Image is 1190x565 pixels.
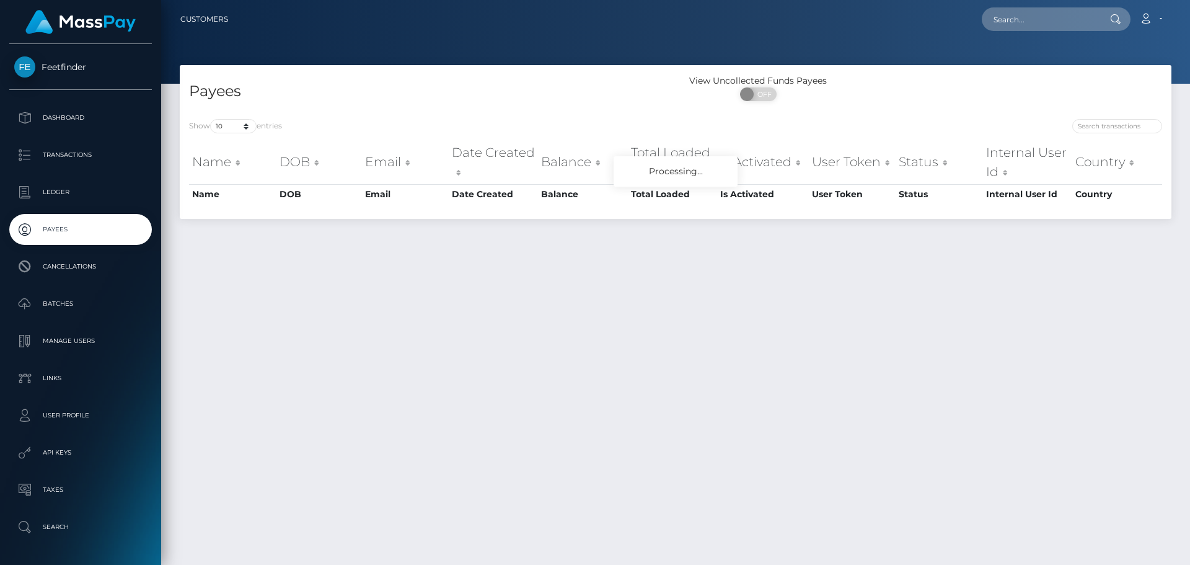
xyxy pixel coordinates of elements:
th: Is Activated [717,184,809,204]
p: Manage Users [14,332,147,350]
th: Is Activated [717,140,809,184]
span: OFF [747,87,778,101]
th: Status [896,184,983,204]
a: Batches [9,288,152,319]
th: Balance [538,140,628,184]
th: Date Created [449,184,539,204]
a: Links [9,363,152,394]
a: Manage Users [9,326,152,357]
th: Country [1072,184,1162,204]
input: Search transactions [1072,119,1162,133]
a: Customers [180,6,228,32]
th: Name [189,140,276,184]
a: Ledger [9,177,152,208]
p: Search [14,518,147,536]
th: Balance [538,184,628,204]
a: Cancellations [9,251,152,282]
p: Links [14,369,147,388]
a: Transactions [9,140,152,171]
th: Date Created [449,140,539,184]
a: Search [9,512,152,543]
input: Search... [982,7,1098,31]
a: API Keys [9,437,152,468]
p: Transactions [14,146,147,164]
p: Ledger [14,183,147,202]
th: Email [362,140,449,184]
p: User Profile [14,406,147,425]
th: Internal User Id [983,184,1072,204]
p: Batches [14,295,147,313]
p: Cancellations [14,257,147,276]
th: User Token [809,140,896,184]
th: User Token [809,184,896,204]
p: Dashboard [14,109,147,127]
p: Taxes [14,481,147,499]
a: Dashboard [9,102,152,133]
p: Payees [14,220,147,239]
th: Internal User Id [983,140,1072,184]
img: MassPay Logo [25,10,136,34]
h4: Payees [189,81,666,102]
label: Show entries [189,119,282,133]
div: View Uncollected Funds Payees [676,74,841,87]
div: Processing... [614,156,738,187]
a: User Profile [9,400,152,431]
a: Taxes [9,474,152,505]
img: Feetfinder [14,56,35,78]
th: Status [896,140,983,184]
th: Country [1072,140,1162,184]
th: Total Loaded [628,184,717,204]
th: DOB [276,140,362,184]
p: API Keys [14,443,147,462]
th: Email [362,184,449,204]
a: Payees [9,214,152,245]
select: Showentries [210,119,257,133]
th: Name [189,184,276,204]
th: DOB [276,184,362,204]
span: Feetfinder [9,61,152,73]
th: Total Loaded [628,140,717,184]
